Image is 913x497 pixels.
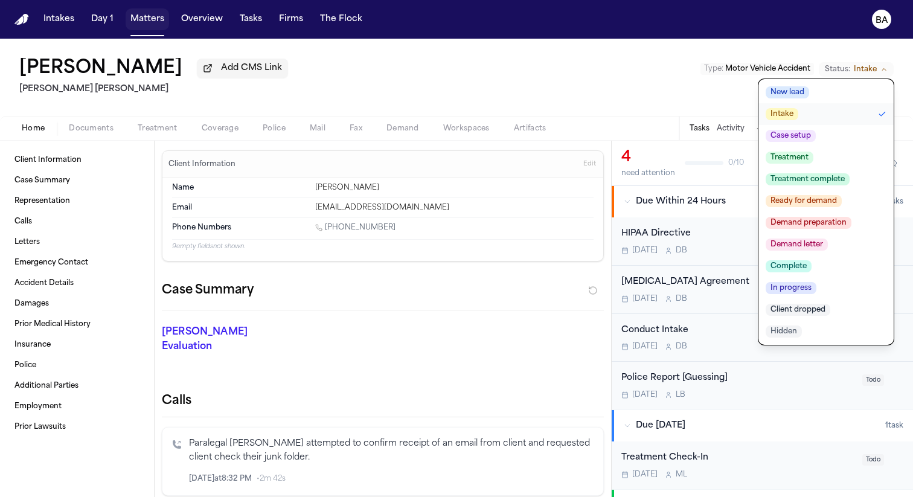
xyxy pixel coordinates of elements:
a: Calls [10,212,144,231]
span: [DATE] at 8:32 PM [189,474,252,484]
button: Due [DATE]1task [612,410,913,441]
span: [DATE] [632,470,658,479]
span: Add CMS Link [221,62,282,74]
div: Conduct Intake [621,324,855,338]
a: The Flock [315,8,367,30]
div: Treatment Check-In [621,451,855,465]
a: Call 1 (424) 230-9043 [315,223,396,232]
span: Treatment complete [766,173,850,185]
button: Demand preparation [758,212,894,234]
span: Police [263,124,286,133]
a: Police [10,356,144,375]
button: Intakes [39,8,79,30]
button: Ready for demand [758,190,894,212]
button: Edit [580,155,600,174]
span: Phone Numbers [172,223,231,232]
button: Tasks [235,8,267,30]
span: Treatment [138,124,178,133]
span: Demand letter [766,239,828,251]
button: Matters [126,8,169,30]
a: Firms [274,8,308,30]
span: Due Within 24 Hours [636,196,726,208]
span: Edit [583,160,596,168]
button: Client dropped [758,299,894,321]
span: [DATE] [632,294,658,304]
div: Open task: Conduct Intake [612,314,913,362]
h3: Client Information [166,159,238,169]
span: Todo [862,374,884,386]
span: M L [676,470,687,479]
span: Home [22,124,45,133]
span: Treatment [766,152,813,164]
a: Letters [10,232,144,252]
div: Open task: HIPAA Directive [612,217,913,266]
span: Documents [69,124,114,133]
button: New lead [758,82,894,103]
a: Accident Details [10,274,144,293]
a: Emergency Contact [10,253,144,272]
button: Add CMS Link [197,59,288,78]
a: Damages [10,294,144,313]
p: 9 empty fields not shown. [172,242,594,251]
button: Change status from Intake [819,62,894,77]
span: Fax [350,124,362,133]
button: Hidden [758,321,894,342]
div: [MEDICAL_DATA] Agreement [621,275,855,289]
button: Demand letter [758,234,894,255]
div: Open task: Retainer Agreement [612,266,913,314]
a: Prior Lawsuits [10,417,144,437]
div: Open task: Police Report [Guessing] [612,362,913,409]
span: Due [DATE] [636,420,685,432]
span: New lead [766,86,809,98]
a: Additional Parties [10,376,144,396]
dt: Name [172,183,308,193]
span: [DATE] [632,342,658,351]
a: Employment [10,397,144,416]
span: Client dropped [766,304,830,316]
span: 0 / 10 [728,158,744,168]
a: Client Information [10,150,144,170]
p: Paralegal [PERSON_NAME] attempted to confirm receipt of an email from client and requested client... [189,437,594,465]
button: Add Task [752,120,769,137]
span: Type : [704,65,723,72]
button: Activity [717,124,745,133]
div: Police Report [Guessing] [621,371,855,385]
span: Motor Vehicle Accident [725,65,810,72]
span: • 2m 42s [257,474,286,484]
button: Treatment [758,147,894,168]
button: Overview [176,8,228,30]
span: Intake [766,108,798,120]
span: Workspaces [443,124,490,133]
span: In progress [766,282,816,294]
a: Home [14,14,29,25]
span: [DATE] [632,390,658,400]
a: Insurance [10,335,144,354]
a: Prior Medical History [10,315,144,334]
span: Coverage [202,124,239,133]
button: Day 1 [86,8,118,30]
button: Intake [758,103,894,125]
p: [PERSON_NAME] Evaluation [162,325,300,354]
span: Hidden [766,325,802,338]
ul: Status options [758,79,894,345]
span: 1 task [885,421,903,431]
span: Ready for demand [766,195,842,207]
span: Demand [386,124,419,133]
h2: [PERSON_NAME] [PERSON_NAME] [19,82,288,97]
a: Case Summary [10,171,144,190]
button: Treatment complete [758,168,894,190]
button: Edit matter name [19,58,182,80]
button: Complete [758,255,894,277]
h1: [PERSON_NAME] [19,58,182,80]
span: Status: [825,65,850,74]
h2: Case Summary [162,281,254,300]
div: [PERSON_NAME] [315,183,594,193]
span: D B [676,294,687,304]
div: Open task: Treatment Check-In [612,441,913,489]
button: Tasks [690,124,710,133]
